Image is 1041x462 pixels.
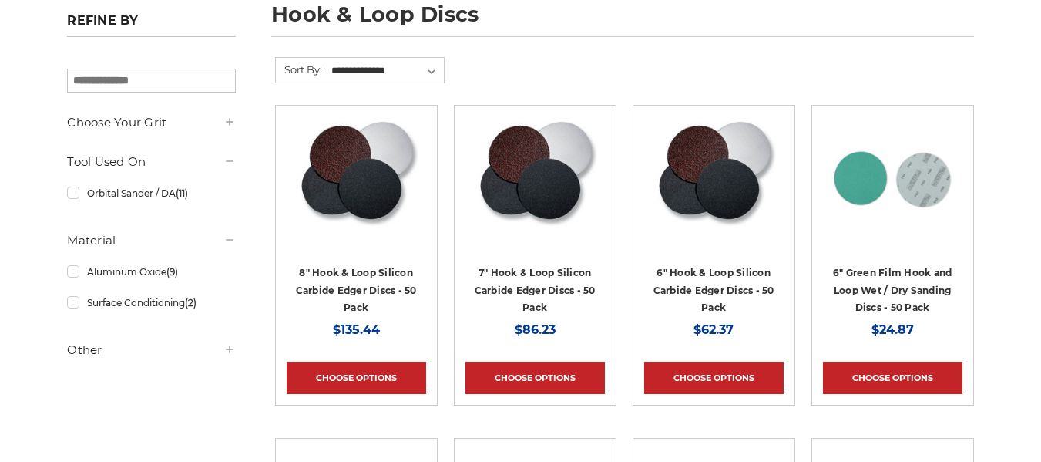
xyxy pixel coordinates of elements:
label: Sort By: [276,58,322,81]
h5: Material [67,231,235,250]
a: Choose Options [465,362,605,394]
a: Choose Options [287,362,426,394]
img: 6-inch 60-grit green film hook and loop sanding discs with fast cutting aluminum oxide for coarse... [831,116,954,240]
a: Silicon Carbide 7" Hook & Loop Edger Discs [465,116,605,256]
span: (9) [166,266,178,278]
img: Silicon Carbide 8" Hook & Loop Edger Discs [294,116,418,240]
a: Silicon Carbide 6" Hook & Loop Edger Discs [644,116,784,256]
a: Choose Options [644,362,784,394]
a: Aluminum Oxide [67,258,235,285]
h5: Other [67,341,235,359]
h5: Refine by [67,13,235,37]
span: (2) [185,297,196,309]
h1: hook & loop discs [271,4,974,37]
span: $86.23 [515,322,556,337]
a: Orbital Sander / DA [67,180,235,207]
a: Silicon Carbide 8" Hook & Loop Edger Discs [287,116,426,256]
span: $62.37 [693,322,734,337]
a: 8" Hook & Loop Silicon Carbide Edger Discs - 50 Pack [296,267,417,313]
a: 7" Hook & Loop Silicon Carbide Edger Discs - 50 Pack [475,267,596,313]
h5: Choose Your Grit [67,113,235,132]
a: Choose Options [823,362,962,394]
a: 6" Hook & Loop Silicon Carbide Edger Discs - 50 Pack [653,267,774,313]
span: $24.87 [871,322,914,337]
a: Surface Conditioning [67,289,235,316]
select: Sort By: [329,59,444,83]
h5: Tool Used On [67,153,235,171]
img: Silicon Carbide 7" Hook & Loop Edger Discs [472,116,597,240]
span: (11) [176,187,188,199]
a: 6-inch 60-grit green film hook and loop sanding discs with fast cutting aluminum oxide for coarse... [823,116,962,256]
span: $135.44 [333,322,380,337]
img: Silicon Carbide 6" Hook & Loop Edger Discs [651,116,776,240]
a: 6" Green Film Hook and Loop Wet / Dry Sanding Discs - 50 Pack [833,267,952,313]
